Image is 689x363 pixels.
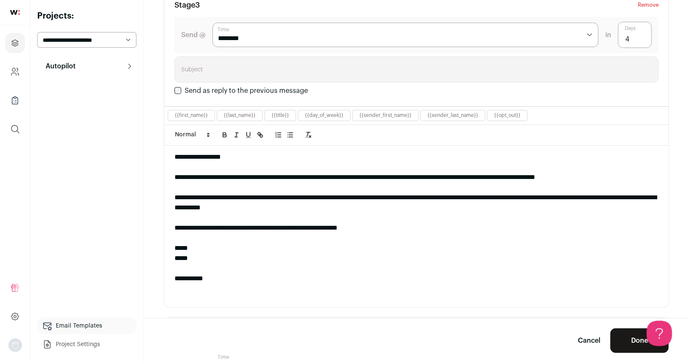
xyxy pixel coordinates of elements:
[224,112,256,119] button: {{last_name}}
[37,317,136,334] a: Email Templates
[578,336,600,346] a: Cancel
[610,328,669,353] button: Done
[5,33,25,53] a: Projects
[618,22,652,48] input: Days
[181,30,206,40] label: Send @
[195,1,200,9] span: 3
[175,112,208,119] button: {{first_name}}
[41,61,76,71] p: Autopilot
[605,30,611,40] span: in
[5,62,25,82] a: Company and ATS Settings
[37,58,136,75] button: Autopilot
[185,88,308,95] label: Send as reply to the previous message
[8,339,22,352] img: nopic.png
[37,336,136,353] a: Project Settings
[428,112,478,119] button: {{sender_last_name}}
[359,112,411,119] button: {{sender_first_name}}
[174,57,659,83] input: Subject
[10,10,20,15] img: wellfound-shorthand-0d5821cbd27db2630d0214b213865d53afaa358527fdda9d0ea32b1df1b89c2c.svg
[494,112,520,119] button: {{opt_out}}
[8,339,22,352] button: Open dropdown
[305,112,343,119] button: {{day_of_week}}
[5,90,25,111] a: Company Lists
[37,10,136,22] h2: Projects:
[272,112,289,119] button: {{title}}
[647,321,672,346] iframe: Help Scout Beacon - Open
